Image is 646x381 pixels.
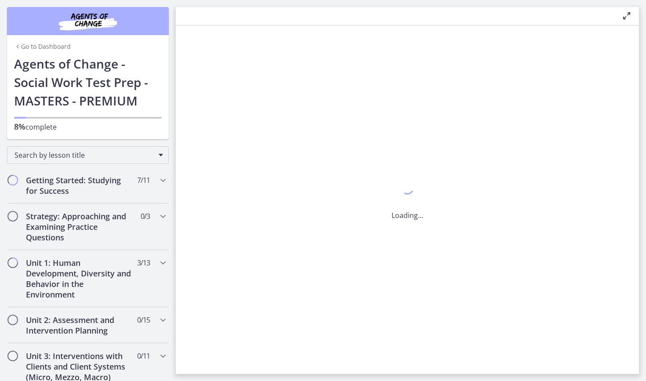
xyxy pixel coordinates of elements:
[7,146,169,164] div: Search by lesson title
[14,42,71,51] a: Go to Dashboard
[137,258,150,268] span: 3 / 13
[14,121,162,132] p: complete
[14,121,25,132] span: 8%
[26,258,133,300] h2: Unit 1: Human Development, Diversity and Behavior in the Environment
[141,211,150,221] span: 0 / 3
[26,315,133,336] h2: Unit 2: Assessment and Intervention Planning
[392,210,423,221] p: Loading...
[26,211,133,243] h2: Strategy: Approaching and Examining Practice Questions
[26,175,133,196] h2: Getting Started: Studying for Success
[137,175,150,185] span: 7 / 11
[137,315,150,325] span: 0 / 15
[137,351,150,361] span: 0 / 11
[14,54,162,110] h1: Agents of Change - Social Work Test Prep - MASTERS - PREMIUM
[35,11,141,32] img: Agents of Change Social Work Test Prep
[15,150,154,160] span: Search by lesson title
[392,179,423,200] div: 1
